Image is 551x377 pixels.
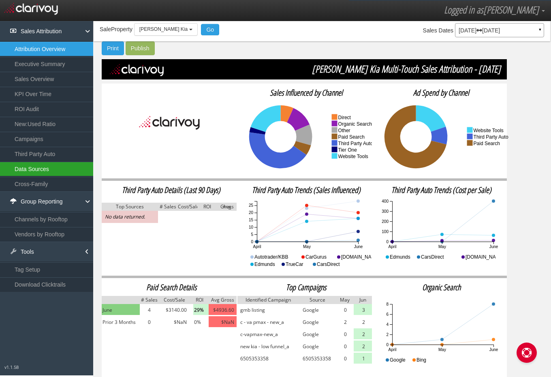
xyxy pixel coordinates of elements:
[382,219,389,224] text: 200
[102,296,140,304] img: grey.png
[317,261,340,267] text: CarsDirect
[217,203,237,211] img: grey.png
[299,341,336,353] td: Google
[299,328,336,341] td: Google
[338,128,350,133] text: other
[390,254,410,260] text: Edmunds
[209,296,237,304] img: grey.png
[209,304,237,315] img: pink.png
[338,134,365,140] text: paid search
[134,23,198,36] button: [PERSON_NAME] Kia
[489,244,498,249] text: June
[237,304,299,316] td: gmb listing
[444,3,483,16] span: Logged in as
[194,306,204,314] span: 29%
[483,3,539,16] span: [PERSON_NAME]
[190,296,209,304] img: grey.png
[423,27,437,34] span: Sales
[139,26,188,32] span: [PERSON_NAME] Kia
[221,318,234,326] span: $NaN
[251,240,254,244] text: 0
[194,318,201,326] span: 0%
[305,254,327,260] text: CarGurus
[237,296,299,304] img: grey.png
[362,318,365,326] span: 2
[126,41,155,55] button: Publish
[303,244,311,249] text: May
[421,254,444,260] text: CarsDirect
[422,282,461,293] span: organic search
[104,186,239,195] h2: Third Party Auto Details (Last 90 Days)
[4,1,58,15] img: clarivoy logo
[103,306,112,314] span: June
[299,304,336,316] td: Google
[390,357,406,363] text: Google
[354,341,372,351] img: light-green.png
[416,357,426,363] text: Bing
[338,154,368,159] text: website tools
[158,296,190,304] img: grey.png
[237,328,299,341] td: c-vapmax-new_a
[382,199,389,203] text: 400
[178,203,197,211] img: grey.png
[354,244,363,249] text: June
[386,332,389,337] text: 2
[237,341,299,353] td: new kia - low funnel_a
[201,24,219,35] button: Go
[254,254,288,260] text: Autotrader/KBB
[362,306,365,314] span: 3
[386,343,389,347] text: 0
[438,244,446,249] text: May
[362,330,365,338] span: 2
[299,353,336,365] td: 6505353358
[473,134,508,140] text: third party auto
[341,254,380,260] text: [DOMAIN_NAME]
[354,304,372,315] img: light-green.png
[473,128,503,133] text: website tools
[197,203,217,211] img: grey.png
[158,316,190,328] td: $NaN
[140,296,158,304] img: grey.png
[354,353,372,364] img: light-green.png
[338,121,372,127] text: organic search
[388,244,396,249] text: April
[386,240,389,244] text: 0
[237,316,299,328] td: c - va pmax - new_a
[335,296,354,304] img: grey.png
[338,141,373,146] text: third party auto
[338,147,357,153] text: tier one
[344,343,347,351] span: 0
[213,306,234,314] span: $4936.60
[249,203,254,208] text: 25
[102,59,507,79] img: black.png
[354,296,372,304] img: grey.png
[249,225,254,229] text: 10
[489,347,498,352] text: June
[253,244,261,249] text: April
[239,283,374,292] h2: Top Campaigns
[388,347,396,352] text: April
[374,88,509,97] h2: Ad Spend by Channel
[362,343,365,351] span: 2
[344,306,347,314] span: 0
[382,209,389,214] text: 300
[251,232,254,237] text: 5
[473,141,500,146] text: paid search
[354,328,372,339] img: light-green.png
[193,304,212,315] img: light-green.png
[237,353,299,365] td: 6505353358
[438,0,551,20] a: Logged in as[PERSON_NAME]
[100,26,111,32] span: Sale
[254,261,275,267] text: Edmunds
[249,210,254,215] text: 20
[102,304,140,315] img: green.png
[158,304,190,316] td: $3140.00
[249,218,254,222] text: 15
[344,355,347,363] span: 0
[459,28,540,33] p: [DATE] [DATE]
[299,316,336,328] td: Google
[466,254,504,260] text: [DOMAIN_NAME]
[386,322,389,327] text: 4
[103,318,136,326] span: Prior 3 Months
[102,203,158,211] img: grey.png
